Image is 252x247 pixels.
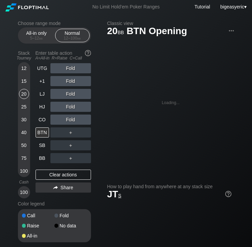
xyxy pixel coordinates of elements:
[22,213,54,218] div: Call
[19,140,29,150] div: 50
[225,190,232,198] img: help.32db89a4.svg
[36,153,49,163] div: BB
[19,102,29,112] div: 25
[36,48,91,63] div: Enter table action
[19,153,29,163] div: 75
[162,100,180,105] div: Loading...
[36,89,49,99] div: LJ
[5,3,49,11] img: Floptimal logo
[125,26,188,37] span: BTN Opening
[82,4,170,11] div: No Limit Hold’em Poker Ranges
[15,56,33,60] div: Tourney
[107,189,121,199] span: JT
[58,36,87,41] div: 12 – 100
[19,166,29,176] div: 100
[50,127,91,138] div: ＋
[19,115,29,125] div: 30
[21,29,52,42] div: All-in only
[57,29,88,42] div: Normal
[36,76,49,86] div: +1
[106,26,125,37] span: 20
[36,102,49,112] div: HJ
[19,76,29,86] div: 15
[19,89,29,99] div: 20
[118,28,124,35] span: bb
[107,21,234,26] h2: Classic view
[219,3,247,10] div: ▾
[50,102,91,112] div: Fold
[53,186,58,190] img: share.864f2f62.svg
[18,198,91,209] div: Color legend
[50,153,91,163] div: ＋
[77,36,81,41] span: bb
[39,36,43,41] span: bb
[36,115,49,125] div: CO
[107,184,231,189] h2: How to play hand from anywhere at any stack size
[50,63,91,73] div: Fold
[19,63,29,73] div: 12
[220,4,244,9] span: bigeasyeric
[54,223,87,228] div: No data
[19,127,29,138] div: 40
[36,127,49,138] div: BTN
[50,89,91,99] div: Fold
[50,115,91,125] div: Fold
[118,191,121,199] span: s
[50,140,91,150] div: ＋
[15,180,33,184] div: Cash
[36,63,49,73] div: UTG
[22,36,51,41] div: 5 – 12
[15,48,33,63] div: Stack
[36,170,91,180] div: Clear actions
[194,4,210,9] a: Tutorial
[54,213,87,218] div: Fold
[22,223,54,228] div: Raise
[84,49,92,57] img: help.32db89a4.svg
[36,56,91,60] div: A=All-in R=Raise C=Call
[36,182,91,193] div: Share
[19,187,29,197] div: 100
[228,27,235,34] img: ellipsis.fd386fe8.svg
[36,140,49,150] div: SB
[22,233,54,238] div: All-in
[18,21,91,26] h2: Choose range mode
[50,76,91,86] div: Fold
